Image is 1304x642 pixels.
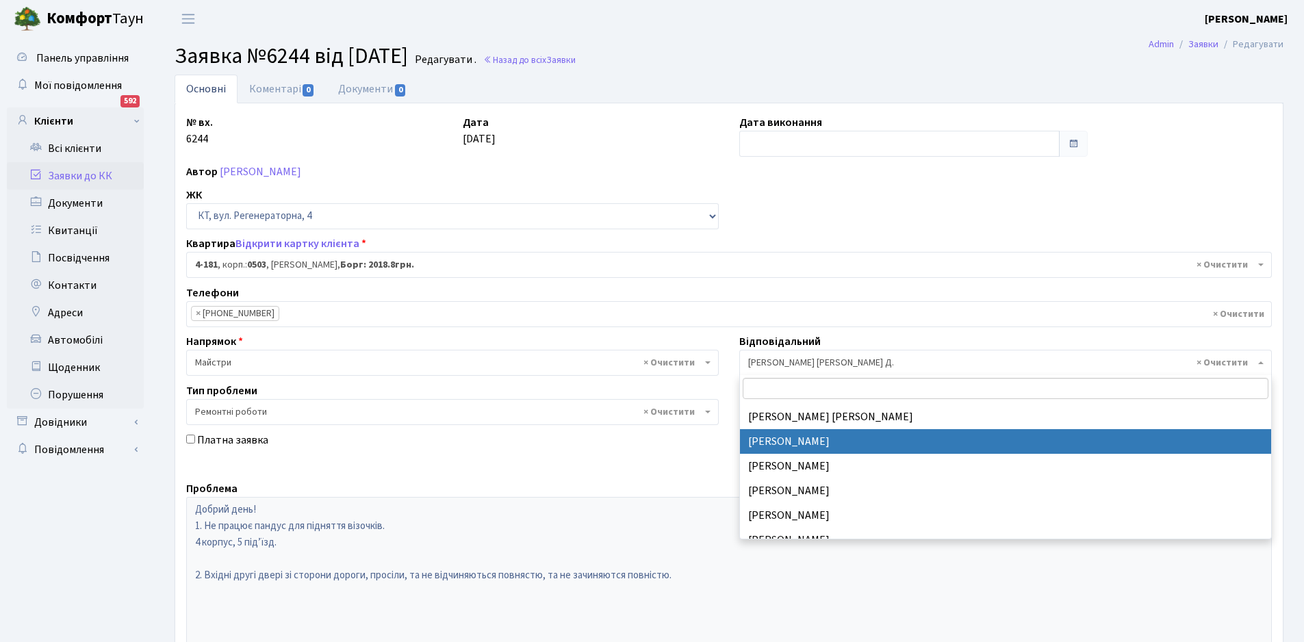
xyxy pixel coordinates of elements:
[1197,258,1248,272] span: Видалити всі елементи
[47,8,144,31] span: Таун
[175,75,238,103] a: Основні
[740,478,1271,503] li: [PERSON_NAME]
[175,40,408,72] span: Заявка №6244 від [DATE]
[196,307,201,320] span: ×
[34,78,122,93] span: Мої повідомлення
[412,53,476,66] small: Редагувати .
[171,8,205,30] button: Переключити навігацію
[195,405,702,419] span: Ремонтні роботи
[7,162,144,190] a: Заявки до КК
[643,356,695,370] span: Видалити всі елементи
[186,164,218,180] label: Автор
[7,436,144,463] a: Повідомлення
[120,95,140,107] div: 592
[1213,307,1264,321] span: Видалити всі елементи
[327,75,418,103] a: Документи
[546,53,576,66] span: Заявки
[739,350,1272,376] span: Огеренко В. Д.
[195,258,1255,272] span: <b>4-181</b>, корп.: <b>0503</b>, Грищенко Юрій Васильович, <b>Борг: 2018.8грн.</b>
[238,75,327,103] a: Коментарі
[7,44,144,72] a: Панель управління
[186,399,719,425] span: Ремонтні роботи
[195,258,218,272] b: 4-181
[748,356,1255,370] span: Огеренко В. Д.
[303,84,314,97] span: 0
[7,381,144,409] a: Порушення
[1149,37,1174,51] a: Admin
[7,72,144,99] a: Мої повідомлення592
[452,114,729,157] div: [DATE]
[235,236,359,251] a: Відкрити картку клієнта
[483,53,576,66] a: Назад до всіхЗаявки
[7,190,144,217] a: Документи
[1205,12,1288,27] b: [PERSON_NAME]
[1197,356,1248,370] span: Видалити всі елементи
[7,409,144,436] a: Довідники
[643,405,695,419] span: Видалити всі елементи
[1205,11,1288,27] a: [PERSON_NAME]
[186,252,1272,278] span: <b>4-181</b>, корп.: <b>0503</b>, Грищенко Юрій Васильович, <b>Борг: 2018.8грн.</b>
[1218,37,1283,52] li: Редагувати
[395,84,406,97] span: 0
[186,285,239,301] label: Телефони
[176,114,452,157] div: 6244
[47,8,112,29] b: Комфорт
[7,244,144,272] a: Посвідчення
[740,503,1271,528] li: [PERSON_NAME]
[7,354,144,381] a: Щоденник
[1188,37,1218,51] a: Заявки
[740,429,1271,454] li: [PERSON_NAME]
[7,217,144,244] a: Квитанції
[739,333,821,350] label: Відповідальний
[740,528,1271,552] li: [PERSON_NAME]
[195,356,702,370] span: Майстри
[463,114,489,131] label: Дата
[740,454,1271,478] li: [PERSON_NAME]
[1128,30,1304,59] nav: breadcrumb
[7,107,144,135] a: Клієнти
[186,350,719,376] span: Майстри
[191,306,279,321] li: 063-273-53-01
[7,135,144,162] a: Всі клієнти
[186,333,243,350] label: Напрямок
[7,299,144,326] a: Адреси
[340,258,414,272] b: Борг: 2018.8грн.
[7,272,144,299] a: Контакти
[14,5,41,33] img: logo.png
[36,51,129,66] span: Панель управління
[7,326,144,354] a: Автомобілі
[186,187,202,203] label: ЖК
[197,432,268,448] label: Платна заявка
[186,383,257,399] label: Тип проблеми
[186,235,366,252] label: Квартира
[247,258,266,272] b: 0503
[186,114,213,131] label: № вх.
[220,164,301,179] a: [PERSON_NAME]
[739,114,822,131] label: Дата виконання
[186,480,238,497] label: Проблема
[740,405,1271,429] li: [PERSON_NAME] [PERSON_NAME]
